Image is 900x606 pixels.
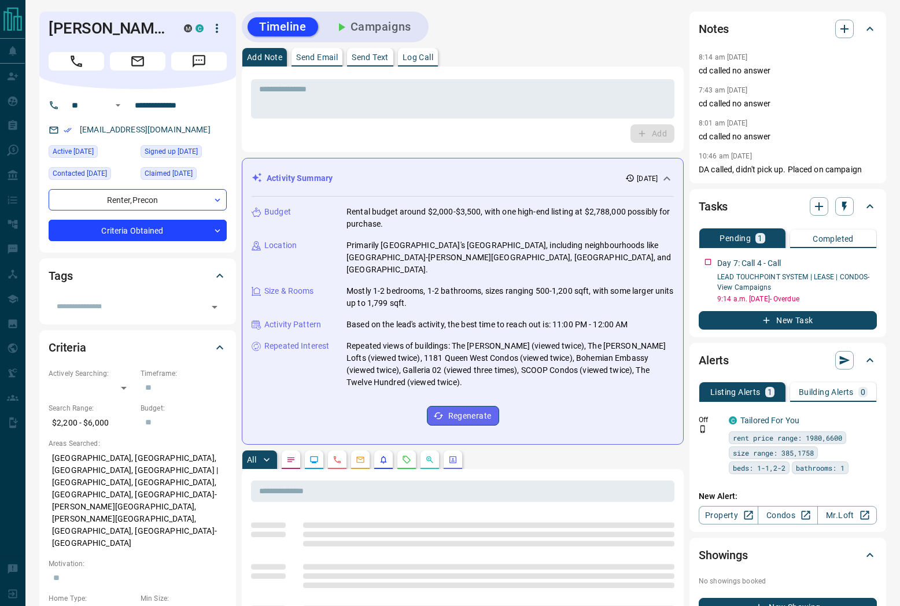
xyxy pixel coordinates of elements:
[110,52,165,71] span: Email
[427,406,499,426] button: Regenerate
[141,167,227,183] div: Tue Jul 04 2023
[402,455,411,464] svg: Requests
[64,126,72,134] svg: Email Verified
[813,235,854,243] p: Completed
[758,234,762,242] p: 1
[247,456,256,464] p: All
[49,167,135,183] div: Fri Sep 12 2025
[264,319,321,331] p: Activity Pattern
[403,53,433,61] p: Log Call
[699,15,877,43] div: Notes
[141,145,227,161] div: Fri Jul 02 2021
[699,197,728,216] h2: Tasks
[379,455,388,464] svg: Listing Alerts
[264,239,297,252] p: Location
[49,559,227,569] p: Motivation:
[111,98,125,112] button: Open
[49,449,227,553] p: [GEOGRAPHIC_DATA], [GEOGRAPHIC_DATA], [GEOGRAPHIC_DATA], [GEOGRAPHIC_DATA] | [GEOGRAPHIC_DATA], [...
[699,20,729,38] h2: Notes
[425,455,434,464] svg: Opportunities
[49,145,135,161] div: Thu Sep 11 2025
[717,257,781,269] p: Day 7: Call 4 - Call
[49,52,104,71] span: Call
[729,416,737,424] div: condos.ca
[637,173,658,184] p: [DATE]
[699,98,877,110] p: cd called no answer
[49,220,227,241] div: Criteria Obtained
[49,267,72,285] h2: Tags
[733,447,814,459] span: size range: 385,1758
[346,285,674,309] p: Mostly 1-2 bedrooms, 1-2 bathrooms, sizes ranging 500-1,200 sqft, with some larger units up to 1,...
[346,239,674,276] p: Primarily [GEOGRAPHIC_DATA]'s [GEOGRAPHIC_DATA], including neighbourhoods like [GEOGRAPHIC_DATA]-...
[356,455,365,464] svg: Emails
[49,368,135,379] p: Actively Searching:
[252,168,674,189] div: Activity Summary[DATE]
[733,462,785,474] span: beds: 1-1,2-2
[699,53,748,61] p: 8:14 am [DATE]
[49,438,227,449] p: Areas Searched:
[53,168,107,179] span: Contacted [DATE]
[286,455,296,464] svg: Notes
[145,168,193,179] span: Claimed [DATE]
[699,119,748,127] p: 8:01 am [DATE]
[248,17,318,36] button: Timeline
[49,593,135,604] p: Home Type:
[184,24,192,32] div: mrloft.ca
[264,206,291,218] p: Budget
[768,388,772,396] p: 1
[49,189,227,210] div: Renter , Precon
[699,415,722,425] p: Off
[758,506,817,524] a: Condos
[346,340,674,389] p: Repeated views of buildings: The [PERSON_NAME] (viewed twice), The [PERSON_NAME] Lofts (viewed tw...
[699,576,877,586] p: No showings booked
[333,455,342,464] svg: Calls
[699,506,758,524] a: Property
[861,388,865,396] p: 0
[796,462,844,474] span: bathrooms: 1
[448,455,458,464] svg: Agent Actions
[53,146,94,157] span: Active [DATE]
[699,164,877,176] p: DA called, didn't pick up. Placed on campaign
[717,294,877,304] p: 9:14 a.m. [DATE] - Overdue
[346,319,628,331] p: Based on the lead's activity, the best time to reach out is: 11:00 PM - 12:00 AM
[699,346,877,374] div: Alerts
[733,432,842,444] span: rent price range: 1980,6600
[699,311,877,330] button: New Task
[141,593,227,604] p: Min Size:
[699,152,752,160] p: 10:46 am [DATE]
[710,388,761,396] p: Listing Alerts
[267,172,333,184] p: Activity Summary
[720,234,751,242] p: Pending
[352,53,389,61] p: Send Text
[49,19,167,38] h1: [PERSON_NAME]
[264,340,329,352] p: Repeated Interest
[699,490,877,502] p: New Alert:
[296,53,338,61] p: Send Email
[171,52,227,71] span: Message
[49,338,86,357] h2: Criteria
[206,299,223,315] button: Open
[49,403,135,413] p: Search Range:
[699,546,748,564] h2: Showings
[264,285,314,297] p: Size & Rooms
[309,455,319,464] svg: Lead Browsing Activity
[699,65,877,77] p: cd called no answer
[740,416,799,425] a: Tailored For You
[49,262,227,290] div: Tags
[247,53,282,61] p: Add Note
[699,131,877,143] p: cd called no answer
[49,413,135,433] p: $2,200 - $6,000
[196,24,204,32] div: condos.ca
[699,541,877,569] div: Showings
[323,17,423,36] button: Campaigns
[141,368,227,379] p: Timeframe:
[346,206,674,230] p: Rental budget around $2,000-$3,500, with one high-end listing at $2,788,000 possibly for purchase.
[699,425,707,433] svg: Push Notification Only
[699,193,877,220] div: Tasks
[141,403,227,413] p: Budget:
[49,334,227,361] div: Criteria
[699,86,748,94] p: 7:43 am [DATE]
[145,146,198,157] span: Signed up [DATE]
[799,388,854,396] p: Building Alerts
[817,506,877,524] a: Mr.Loft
